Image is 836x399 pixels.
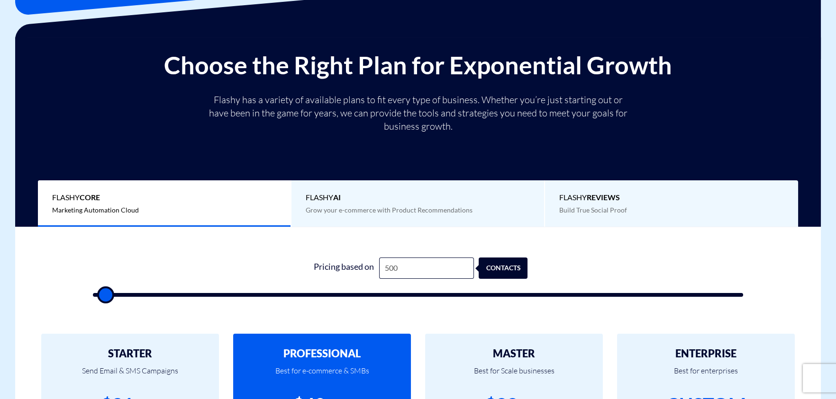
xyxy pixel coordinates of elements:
[559,192,784,203] span: Flashy
[439,359,589,391] p: Best for Scale businesses
[484,257,533,279] div: contacts
[205,93,631,133] p: Flashy has a variety of available plans to fit every type of business. Whether you’re just starti...
[439,348,589,359] h2: MASTER
[22,52,814,79] h2: Choose the Right Plan for Exponential Growth
[333,193,341,202] b: AI
[247,359,397,391] p: Best for e-commerce & SMBs
[55,359,205,391] p: Send Email & SMS Campaigns
[306,192,530,203] span: Flashy
[55,348,205,359] h2: STARTER
[631,359,781,391] p: Best for enterprises
[52,192,276,203] span: Flashy
[306,206,473,214] span: Grow your e-commerce with Product Recommendations
[587,193,620,202] b: REVIEWS
[52,206,139,214] span: Marketing Automation Cloud
[559,206,627,214] span: Build True Social Proof
[80,193,100,202] b: Core
[631,348,781,359] h2: ENTERPRISE
[247,348,397,359] h2: PROFESSIONAL
[308,257,379,279] div: Pricing based on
